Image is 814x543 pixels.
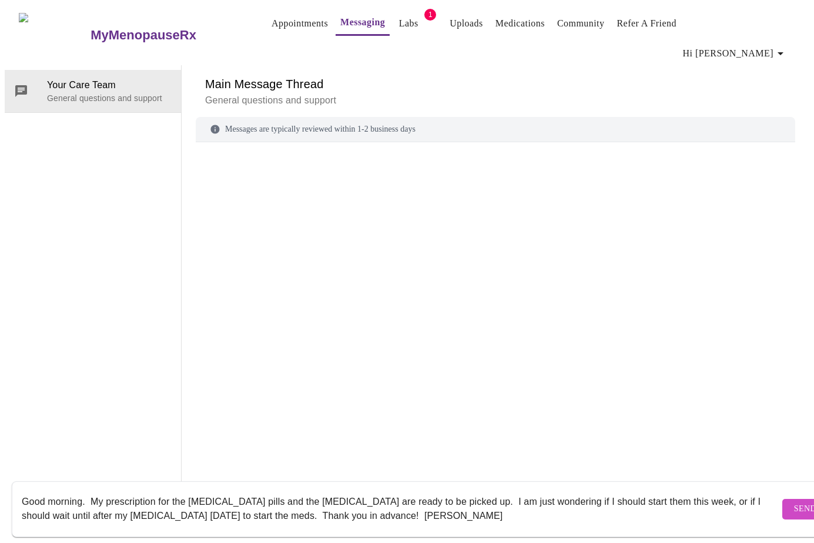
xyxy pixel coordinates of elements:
img: MyMenopauseRx Logo [19,13,89,57]
a: Appointments [272,15,328,32]
a: Community [557,15,605,32]
h6: Main Message Thread [205,75,786,93]
span: 1 [424,9,436,21]
a: Messaging [340,14,385,31]
button: Labs [390,12,427,35]
div: Messages are typically reviewed within 1-2 business days [196,117,795,142]
button: Messaging [336,11,390,36]
span: Your Care Team [47,78,172,92]
button: Refer a Friend [612,12,681,35]
a: MyMenopauseRx [89,15,243,56]
a: Refer a Friend [617,15,676,32]
span: Hi [PERSON_NAME] [683,45,788,62]
button: Medications [491,12,550,35]
a: Labs [399,15,418,32]
a: Medications [495,15,545,32]
button: Uploads [445,12,488,35]
button: Community [552,12,609,35]
p: General questions and support [47,92,172,104]
a: Uploads [450,15,483,32]
p: General questions and support [205,93,786,108]
button: Appointments [267,12,333,35]
div: Your Care TeamGeneral questions and support [5,70,181,112]
h3: MyMenopauseRx [91,28,196,43]
textarea: Send a message about your appointment [22,490,779,528]
button: Hi [PERSON_NAME] [678,42,792,65]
